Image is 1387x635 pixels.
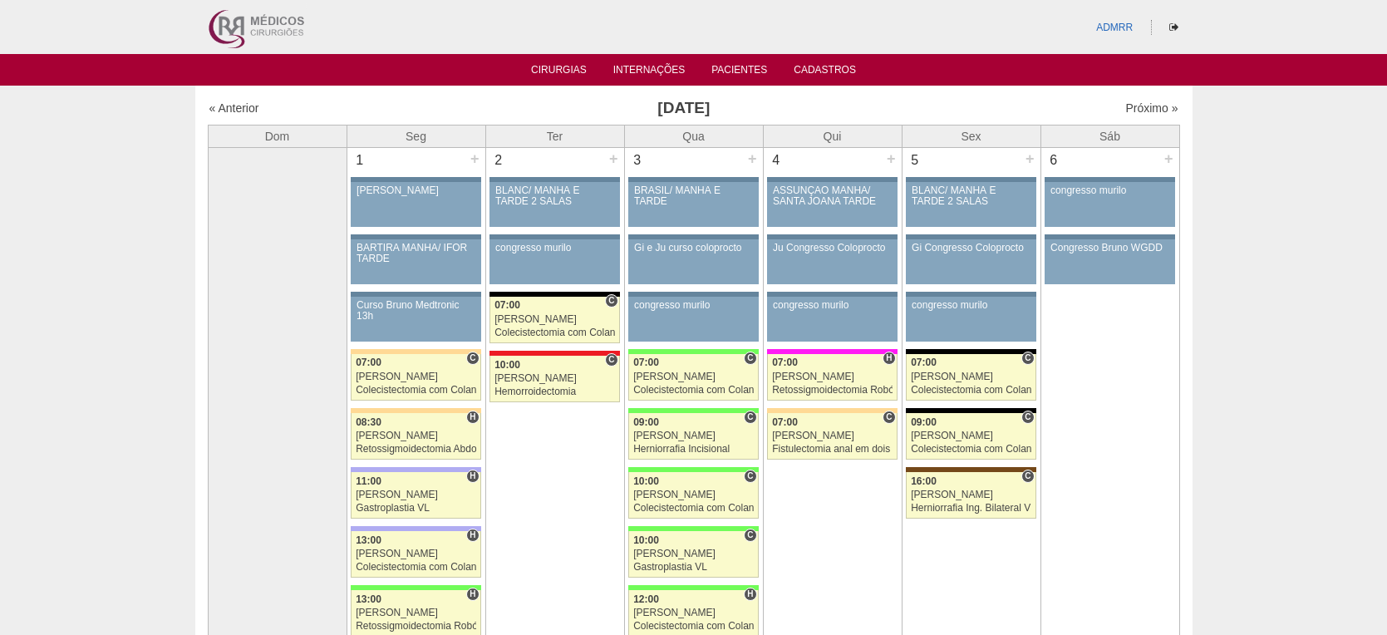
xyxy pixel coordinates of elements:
[744,529,756,542] span: Consultório
[883,411,895,424] span: Consultório
[628,292,758,297] div: Key: Aviso
[744,411,756,424] span: Consultório
[767,234,897,239] div: Key: Aviso
[906,297,1035,342] a: congresso murilo
[633,549,754,559] div: [PERSON_NAME]
[634,300,753,311] div: congresso murilo
[494,373,615,384] div: [PERSON_NAME]
[356,490,476,500] div: [PERSON_NAME]
[494,299,520,311] span: 07:00
[351,354,480,401] a: C 07:00 [PERSON_NAME] Colecistectomia com Colangiografia VL
[628,467,758,472] div: Key: Brasil
[633,593,659,605] span: 12:00
[1125,101,1178,115] a: Próximo »
[911,357,937,368] span: 07:00
[1050,243,1169,254] div: Congresso Bruno WGDD
[773,300,892,311] div: congresso murilo
[772,357,798,368] span: 07:00
[489,182,619,227] a: BLANC/ MANHÃ E TARDE 2 SALAS
[607,148,621,170] div: +
[1045,177,1174,182] div: Key: Aviso
[744,352,756,365] span: Consultório
[351,234,480,239] div: Key: Aviso
[767,182,897,227] a: ASSUNÇÃO MANHÃ/ SANTA JOANA TARDE
[351,177,480,182] div: Key: Aviso
[356,385,476,396] div: Colecistectomia com Colangiografia VL
[764,148,789,173] div: 4
[906,467,1035,472] div: Key: Santa Joana
[351,349,480,354] div: Key: Bartira
[209,101,259,115] a: « Anterior
[767,297,897,342] a: congresso murilo
[356,549,476,559] div: [PERSON_NAME]
[633,621,754,632] div: Colecistectomia com Colangiografia VL
[772,444,893,455] div: Fistulectomia anal em dois tempos
[633,431,754,441] div: [PERSON_NAME]
[495,243,614,254] div: congresso murilo
[912,300,1030,311] div: congresso murilo
[1041,148,1067,173] div: 6
[633,372,754,382] div: [PERSON_NAME]
[466,352,479,365] span: Consultório
[911,385,1031,396] div: Colecistectomia com Colangiografia VL
[351,467,480,472] div: Key: Christóvão da Gama
[911,416,937,428] span: 09:00
[351,292,480,297] div: Key: Aviso
[494,314,615,325] div: [PERSON_NAME]
[772,431,893,441] div: [PERSON_NAME]
[903,148,928,173] div: 5
[633,416,659,428] span: 09:00
[1169,22,1178,32] i: Sair
[912,243,1030,254] div: Gi Congresso Coloprocto
[489,351,619,356] div: Key: Assunção
[906,354,1035,401] a: C 07:00 [PERSON_NAME] Colecistectomia com Colangiografia VL
[357,185,475,196] div: [PERSON_NAME]
[356,444,476,455] div: Retossigmoidectomia Abdominal VL
[1045,234,1174,239] div: Key: Aviso
[1096,22,1133,33] a: ADMRR
[1045,239,1174,284] a: Congresso Bruno WGDD
[628,239,758,284] a: Gi e Ju curso coloprocto
[625,148,651,173] div: 3
[466,411,479,424] span: Hospital
[356,608,476,618] div: [PERSON_NAME]
[628,472,758,519] a: C 10:00 [PERSON_NAME] Colecistectomia com Colangiografia VL
[466,588,479,601] span: Hospital
[912,185,1030,207] div: BLANC/ MANHÃ E TARDE 2 SALAS
[633,475,659,487] span: 10:00
[1023,148,1037,170] div: +
[356,503,476,514] div: Gastroplastia VL
[605,294,617,308] span: Consultório
[911,475,937,487] span: 16:00
[911,444,1031,455] div: Colecistectomia com Colangiografia VL
[356,475,381,487] span: 11:00
[744,588,756,601] span: Hospital
[356,372,476,382] div: [PERSON_NAME]
[489,177,619,182] div: Key: Aviso
[485,125,624,147] th: Ter
[351,408,480,413] div: Key: Bartira
[633,503,754,514] div: Colecistectomia com Colangiografia VL
[772,385,893,396] div: Retossigmoidectomia Robótica
[628,234,758,239] div: Key: Aviso
[351,531,480,578] a: H 13:00 [PERSON_NAME] Colecistectomia com Colangiografia VL
[772,372,893,382] div: [PERSON_NAME]
[1045,182,1174,227] a: congresso murilo
[628,526,758,531] div: Key: Brasil
[531,64,587,81] a: Cirurgias
[906,472,1035,519] a: C 16:00 [PERSON_NAME] Herniorrafia Ing. Bilateral VL
[1021,411,1034,424] span: Consultório
[356,357,381,368] span: 07:00
[633,534,659,546] span: 10:00
[1021,352,1034,365] span: Consultório
[486,148,512,173] div: 2
[628,297,758,342] a: congresso murilo
[744,470,756,483] span: Consultório
[466,470,479,483] span: Hospital
[902,125,1040,147] th: Sex
[356,593,381,605] span: 13:00
[767,239,897,284] a: Ju Congresso Coloprocto
[906,413,1035,460] a: C 09:00 [PERSON_NAME] Colecistectomia com Colangiografia VL
[767,408,897,413] div: Key: Bartira
[767,413,897,460] a: C 07:00 [PERSON_NAME] Fistulectomia anal em dois tempos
